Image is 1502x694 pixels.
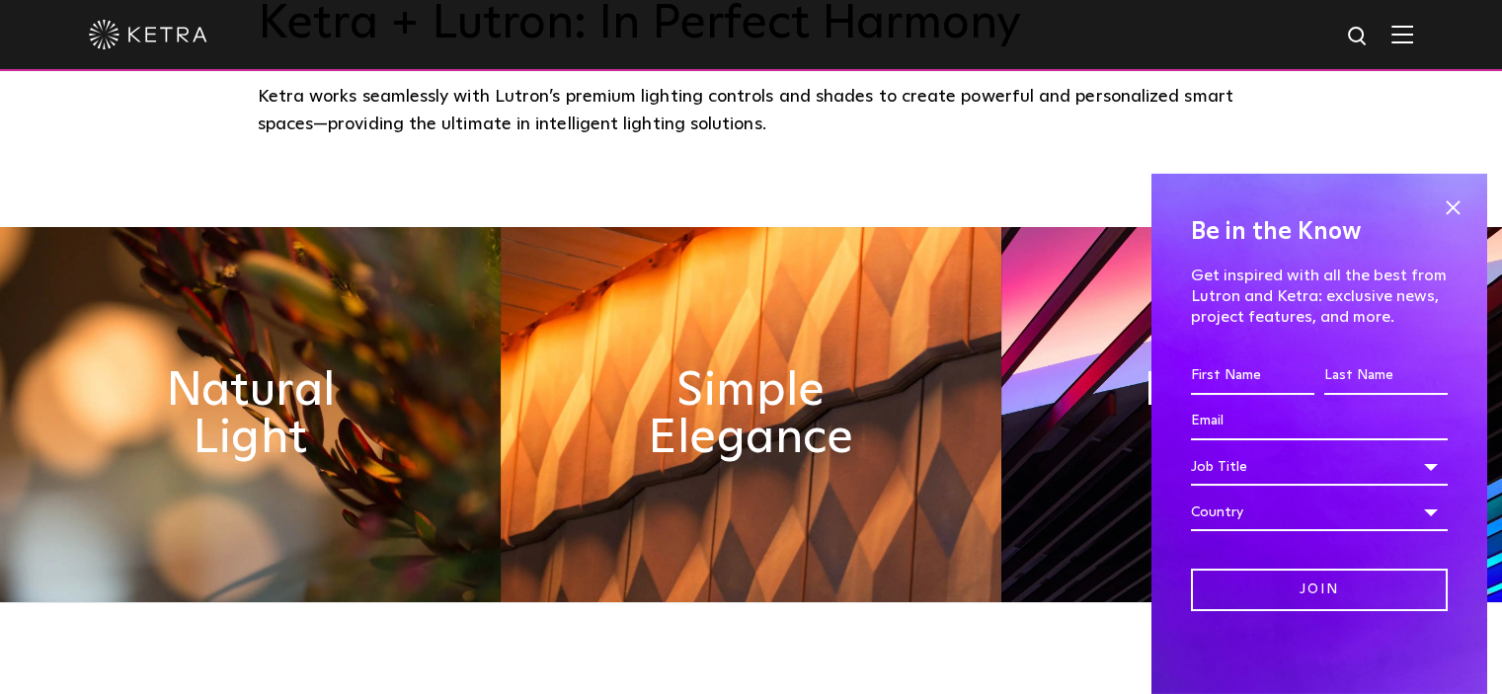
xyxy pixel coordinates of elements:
h2: Natural Light [125,367,376,462]
h4: Be in the Know [1191,213,1448,251]
div: Country [1191,494,1448,531]
input: First Name [1191,357,1314,395]
img: ketra-logo-2019-white [89,20,207,49]
h2: Flexible & Timeless [1127,367,1378,462]
h2: Simple Elegance [626,367,877,462]
div: Ketra works seamlessly with Lutron’s premium lighting controls and shades to create powerful and ... [258,83,1245,139]
input: Join [1191,569,1448,611]
input: Last Name [1324,357,1448,395]
img: search icon [1346,25,1371,49]
p: Get inspired with all the best from Lutron and Ketra: exclusive news, project features, and more. [1191,266,1448,327]
input: Email [1191,403,1448,440]
img: flexible_timeless_ketra [1001,227,1502,602]
img: Hamburger%20Nav.svg [1391,25,1413,43]
img: simple_elegance [501,227,1001,602]
div: Job Title [1191,448,1448,486]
